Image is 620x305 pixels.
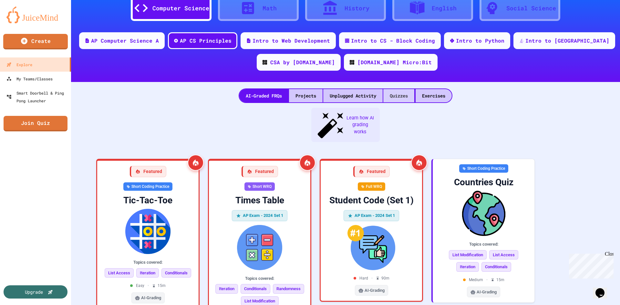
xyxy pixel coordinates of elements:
[102,209,193,254] img: Tic-Tac-Toe
[253,37,330,45] div: Intro to Web Development
[123,182,172,191] div: Short Coding Practice
[270,58,335,66] div: CSA by [DOMAIN_NAME]
[344,210,399,221] div: AP Exam - 2024 Set 1
[456,37,504,45] div: Intro to Python
[449,250,487,260] span: List Modification
[6,61,32,68] div: Explore
[371,275,373,281] span: •
[383,89,414,102] div: Quizzes
[6,75,53,83] div: My Teams/Classes
[148,283,149,289] span: •
[214,195,305,206] div: Times Table
[161,268,191,278] span: Conditionals
[350,60,354,65] img: CODE_logo_RGB.png
[353,166,390,177] div: Featured
[102,195,193,206] div: Tic-Tac-Toe
[357,58,432,66] div: [DOMAIN_NAME] Micro:Bit
[141,295,161,301] span: AI-Grading
[239,89,288,102] div: AI-Graded FRQs
[593,279,614,299] iframe: chat widget
[438,191,529,236] img: Countries Quiz
[241,284,270,294] span: Conditionals
[242,166,278,177] div: Featured
[416,89,452,102] div: Exercises
[506,4,556,13] div: Social Science
[486,277,488,283] span: •
[354,275,389,281] div: Hard 90 m
[263,60,267,65] img: CODE_logo_RGB.png
[180,37,232,45] div: AP CS Principles
[232,210,288,221] div: AP Exam - 2024 Set 1
[152,4,209,13] div: Computer Science
[214,225,305,270] img: Times Table
[326,195,417,206] div: Student Code (Set 1)
[4,116,67,131] a: Join Quiz
[323,89,383,102] div: Unplugged Activity
[214,275,305,282] div: Topics covered:
[566,251,614,279] iframe: chat widget
[525,37,609,45] div: Intro to [GEOGRAPHIC_DATA]
[3,34,68,49] a: Create
[351,37,435,45] div: Intro to CS - Block Coding
[432,4,457,13] div: English
[102,259,193,266] div: Topics covered:
[130,166,166,177] div: Featured
[365,287,385,294] span: AI-Grading
[289,89,323,102] div: Projects
[25,289,43,295] div: Upgrade
[477,289,497,295] span: AI-Grading
[6,89,68,105] div: Smart Doorbell & Ping Pong Launcher
[489,250,518,260] span: List Access
[345,4,369,13] div: History
[459,164,508,173] div: Short Coding Practice
[136,268,159,278] span: Iteration
[346,115,375,136] span: Learn how AI grading works
[463,277,504,283] div: Medium 15 m
[273,284,304,294] span: Randomness
[263,4,277,13] div: Math
[6,6,65,23] img: logo-orange.svg
[244,182,275,191] div: Short WRQ
[215,284,238,294] span: Iteration
[481,262,511,272] span: Conditionals
[326,225,417,270] img: Student Code (Set 1)
[130,283,166,289] div: Easy 15 m
[105,268,134,278] span: List Access
[456,262,479,272] span: Iteration
[438,241,529,248] div: Topics covered:
[3,3,45,41] div: Chat with us now!Close
[91,37,159,45] div: AP Computer Science A
[438,177,529,188] div: Countries Quiz
[358,182,385,191] div: Full WRQ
